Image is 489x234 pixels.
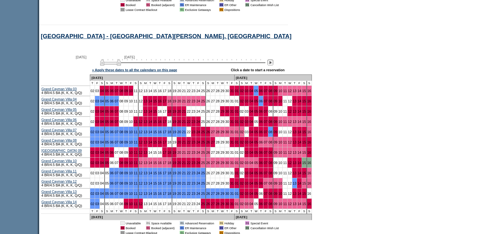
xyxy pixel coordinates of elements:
[245,140,249,144] a: 03
[95,151,99,154] a: 03
[129,151,133,154] a: 10
[129,140,133,144] a: 10
[288,89,292,93] a: 12
[192,99,195,103] a: 23
[119,120,123,124] a: 08
[196,109,200,113] a: 24
[119,130,123,134] a: 08
[293,120,296,124] a: 13
[41,138,77,142] a: Grand Cayman Villa 08
[110,89,114,93] a: 06
[274,140,278,144] a: 09
[158,140,162,144] a: 16
[230,99,234,103] a: 31
[163,99,167,103] a: 17
[182,120,186,124] a: 21
[173,120,176,124] a: 19
[95,130,99,134] a: 03
[148,151,152,154] a: 14
[163,120,167,124] a: 17
[134,151,138,154] a: 11
[158,120,162,124] a: 16
[297,99,301,103] a: 14
[182,89,186,93] a: 21
[201,99,205,103] a: 25
[105,109,109,113] a: 05
[220,99,224,103] a: 29
[134,140,138,144] a: 11
[254,99,258,103] a: 05
[177,140,181,144] a: 20
[225,99,229,103] a: 30
[235,120,239,124] a: 01
[177,130,181,134] a: 20
[110,99,114,103] a: 06
[100,140,104,144] a: 04
[192,109,195,113] a: 23
[143,120,147,124] a: 13
[110,140,114,144] a: 06
[264,99,268,103] a: 07
[216,140,219,144] a: 28
[211,140,215,144] a: 27
[288,99,292,103] a: 12
[267,59,273,65] img: Next
[143,109,147,113] a: 13
[264,120,268,124] a: 07
[41,87,77,91] a: Grand Cayman Villa 03
[283,130,287,134] a: 11
[269,99,272,103] a: 08
[124,109,128,113] a: 09
[41,108,77,111] a: Grand Cayman Villa 05
[230,140,234,144] a: 31
[279,89,282,93] a: 10
[274,120,278,124] a: 09
[240,120,244,124] a: 02
[129,99,133,103] a: 10
[100,130,104,134] a: 04
[119,89,123,93] a: 08
[143,99,147,103] a: 13
[153,140,157,144] a: 15
[297,120,301,124] a: 14
[235,109,239,113] a: 01
[105,120,109,124] a: 05
[158,109,162,113] a: 16
[124,120,128,124] a: 09
[269,120,272,124] a: 08
[206,89,210,93] a: 26
[110,109,114,113] a: 06
[279,109,282,113] a: 10
[216,99,219,103] a: 28
[182,109,186,113] a: 21
[173,99,176,103] a: 19
[124,99,128,103] a: 09
[211,120,215,124] a: 27
[187,120,191,124] a: 22
[264,130,268,134] a: 07
[201,130,205,134] a: 25
[254,140,258,144] a: 05
[124,89,128,93] a: 09
[158,99,162,103] a: 16
[115,140,118,144] a: 07
[216,130,219,134] a: 28
[90,99,94,103] a: 02
[41,33,292,39] a: [GEOGRAPHIC_DATA] - [GEOGRAPHIC_DATA][PERSON_NAME], [GEOGRAPHIC_DATA]
[288,140,292,144] a: 12
[307,120,311,124] a: 16
[92,68,177,72] a: » Apply these dates to all the calendars on this page
[115,130,118,134] a: 07
[192,130,195,134] a: 23
[115,120,118,124] a: 07
[201,89,205,93] a: 25
[230,130,234,134] a: 31
[148,130,152,134] a: 14
[115,99,118,103] a: 07
[293,130,296,134] a: 13
[206,99,210,103] a: 26
[173,109,176,113] a: 19
[288,120,292,124] a: 12
[269,140,272,144] a: 08
[245,109,249,113] a: 03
